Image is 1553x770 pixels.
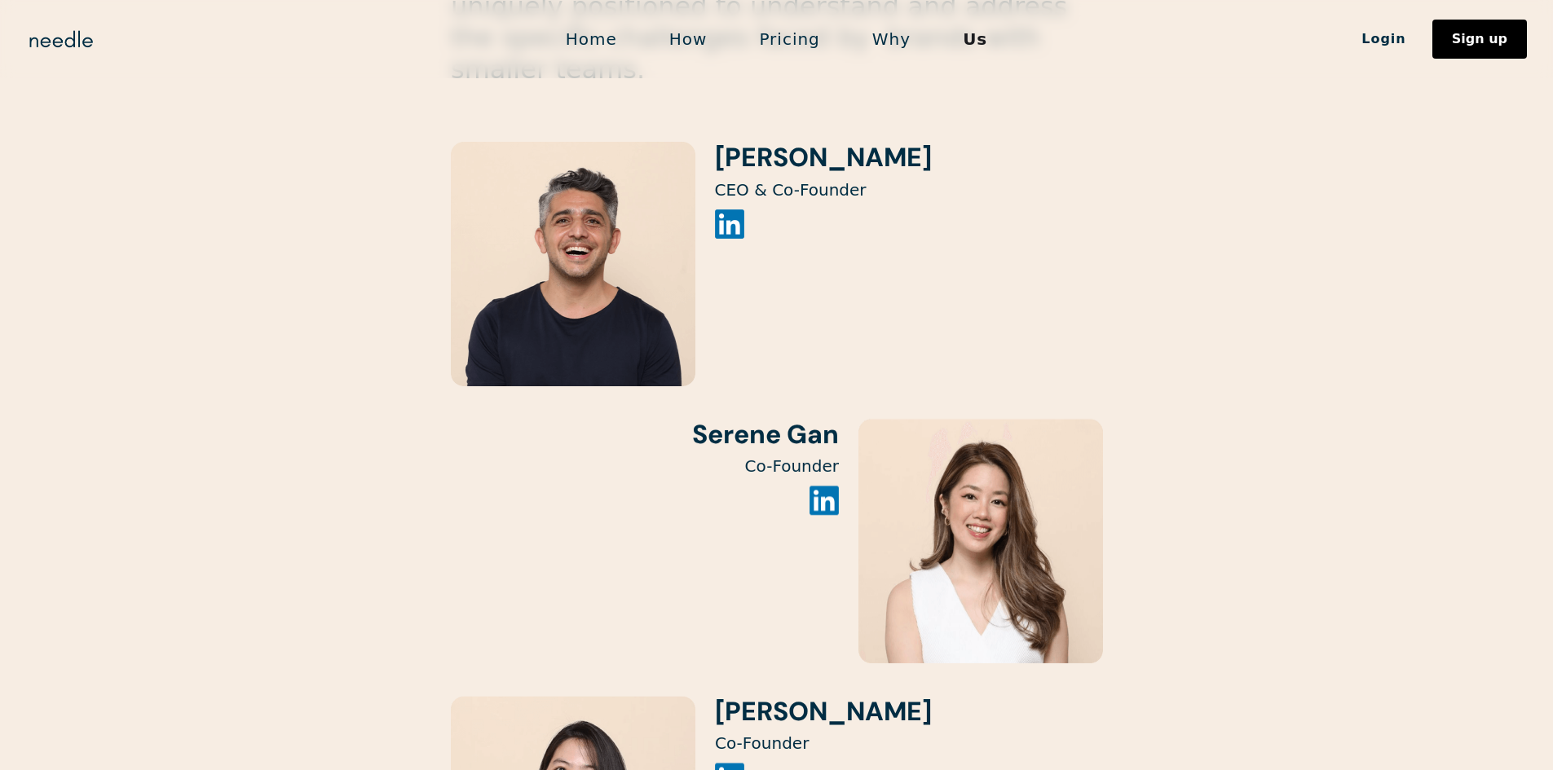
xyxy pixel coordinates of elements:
[937,22,1013,56] a: Us
[715,734,932,754] p: Co-Founder
[846,22,937,56] a: Why
[643,22,734,56] a: How
[451,457,839,477] p: Co-Founder
[1335,25,1432,53] a: Login
[715,180,932,200] p: CEO & Co-Founder
[715,697,932,728] h3: [PERSON_NAME]
[540,22,643,56] a: Home
[1452,33,1507,46] div: Sign up
[733,22,845,56] a: Pricing
[1432,20,1527,59] a: Sign up
[451,420,839,451] h3: Serene Gan
[715,142,932,173] h3: [PERSON_NAME]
